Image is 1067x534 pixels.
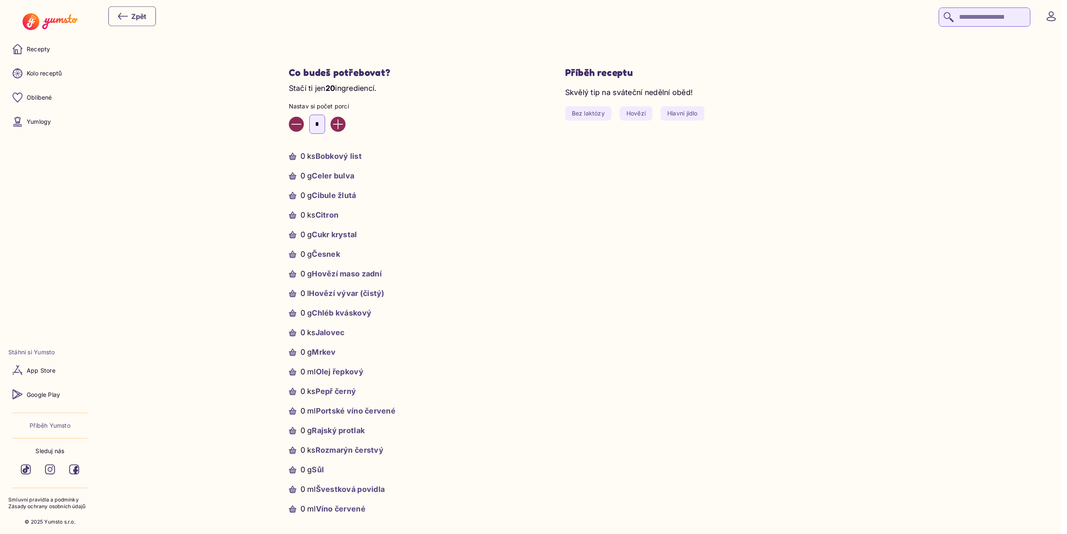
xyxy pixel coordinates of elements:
[301,248,340,260] p: 0 g
[312,426,365,435] span: Rajský protlak
[316,328,345,337] span: Jalovec
[309,115,325,134] input: Enter number
[289,67,540,79] h2: Co budeš potřebovat?
[8,348,92,356] li: Stáhni si Yumsto
[8,39,92,59] a: Recepty
[312,465,324,474] span: Sůl
[301,484,385,495] p: 0 ml
[8,496,92,504] a: Smluvní pravidla a podmínky
[8,112,92,132] a: Yumlogy
[565,87,872,98] p: Skvělý tip na sváteční nedělní oběd!
[8,384,92,404] a: Google Play
[8,503,92,510] a: Zásady ochrany osobních údajů
[301,503,366,514] p: 0 ml
[301,366,363,377] p: 0 ml
[661,106,704,120] a: Hlavní jídlo
[301,346,336,358] p: 0 g
[301,150,362,162] p: 0 ks
[8,63,92,83] a: Kolo receptů
[301,209,339,221] p: 0 ks
[30,421,70,430] a: Příběh Yumsto
[565,67,872,79] h3: Příběh receptu
[27,366,55,375] p: App Store
[108,6,156,26] button: Zpět
[289,102,540,110] p: Nastav si počet porcí
[312,230,357,239] span: Cukr krystal
[312,191,356,200] span: Cibule žlutá
[301,444,383,456] p: 0 ks
[27,391,60,399] p: Google Play
[27,45,50,53] p: Recepty
[301,190,356,201] p: 0 g
[118,11,146,21] div: Zpět
[301,405,396,416] p: 0 ml
[289,117,304,132] button: Decrease value
[301,425,365,436] p: 0 g
[312,250,340,258] span: Česnek
[27,69,62,78] p: Kolo receptů
[620,106,652,120] a: Hovězí
[301,229,357,240] p: 0 g
[312,348,336,356] span: Mrkev
[301,386,356,397] p: 0 ks
[8,360,92,380] a: App Store
[326,84,336,93] span: 20
[27,118,51,126] p: Yumlogy
[25,519,75,526] p: © 2025 Yumsto s.r.o.
[312,269,382,278] span: Hovězí maso zadní
[316,504,366,513] span: Víno červené
[565,106,611,120] a: Bez laktózy
[316,406,396,415] span: Portské víno červené
[312,171,354,180] span: Celer bulva
[301,464,324,475] p: 0 g
[316,446,383,454] span: Rozmarýn čerstvý
[301,327,345,338] p: 0 ks
[316,367,363,376] span: Olej řepkový
[301,307,372,318] p: 0 g
[27,93,52,102] p: Oblíbené
[289,83,540,94] p: Stačí ti jen ingrediencí.
[301,268,382,279] p: 0 g
[316,211,339,219] span: Citron
[8,88,92,108] a: Oblíbené
[316,485,385,494] span: Švestková povidla
[316,387,356,396] span: Pepř černý
[301,170,355,181] p: 0 g
[309,289,384,298] span: Hovězí vývar (čistý)
[316,152,362,160] span: Bobkový list
[35,447,64,455] p: Sleduj nás
[331,117,346,132] button: Increase value
[301,288,385,299] p: 0 l
[23,13,77,30] img: Yumsto logo
[312,308,371,317] span: Chléb kváskový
